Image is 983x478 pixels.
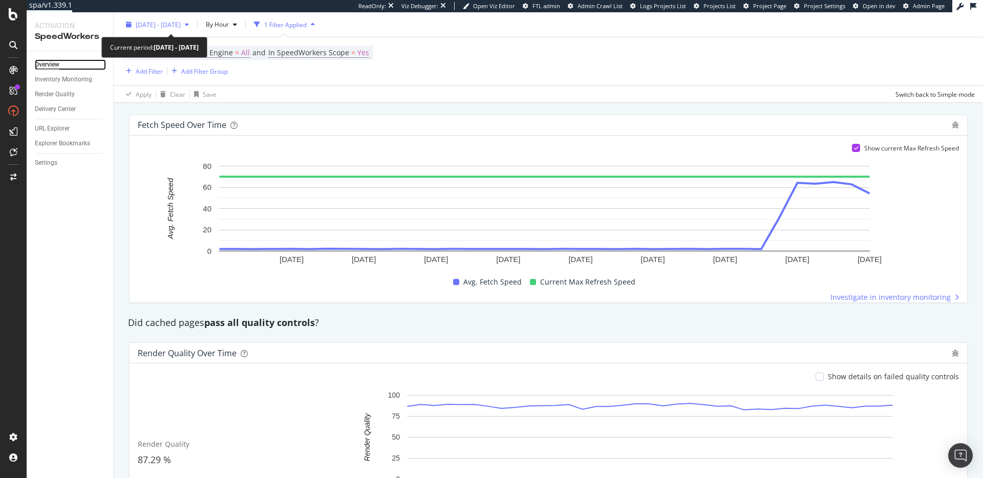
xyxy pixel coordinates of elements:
[154,43,199,52] b: [DATE] - [DATE]
[207,246,211,255] text: 0
[641,255,665,264] text: [DATE]
[858,255,882,264] text: [DATE]
[203,90,217,98] div: Save
[35,59,59,70] div: Overview
[122,65,163,77] button: Add Filter
[864,144,959,153] div: Show current Max Refresh Speed
[794,2,845,10] a: Project Settings
[167,65,228,77] button: Add Filter Group
[35,89,75,100] div: Render Quality
[388,392,400,400] text: 100
[204,316,315,329] strong: pass all quality controls
[268,48,349,57] span: In SpeedWorkers Scope
[392,433,400,442] text: 50
[110,41,199,53] div: Current period:
[532,2,560,10] span: FTL admin
[540,276,635,288] span: Current Max Refresh Speed
[363,413,371,461] text: Render Quality
[694,2,736,10] a: Projects List
[280,255,304,264] text: [DATE]
[830,292,951,302] span: Investigate in inventory monitoring
[357,46,369,60] span: Yes
[136,20,181,29] span: [DATE] - [DATE]
[352,255,376,264] text: [DATE]
[392,412,400,421] text: 75
[181,67,228,75] div: Add Filter Group
[463,2,515,10] a: Open Viz Editor
[203,183,211,191] text: 60
[578,2,623,10] span: Admin Crawl List
[35,104,106,115] a: Delivery Center
[895,90,975,98] div: Switch back to Simple mode
[252,48,266,57] span: and
[358,2,386,10] div: ReadOnly:
[203,204,211,212] text: 40
[250,16,319,33] button: 1 Filter Applied
[743,2,786,10] a: Project Page
[952,121,959,128] div: bug
[202,20,229,29] span: By Hour
[863,2,895,10] span: Open in dev
[136,90,152,98] div: Apply
[713,255,737,264] text: [DATE]
[166,178,175,240] text: Avg. Fetch Speed
[122,86,152,102] button: Apply
[202,16,241,33] button: By Hour
[523,2,560,10] a: FTL admin
[35,138,90,149] div: Explorer Bookmarks
[35,158,106,168] a: Settings
[138,453,171,466] span: 87.29 %
[241,46,250,60] span: All
[828,372,959,382] div: Show details on failed quality controls
[35,20,105,31] div: Activation
[853,2,895,10] a: Open in dev
[35,138,106,149] a: Explorer Bookmarks
[703,2,736,10] span: Projects List
[903,2,945,10] a: Admin Page
[35,123,106,134] a: URL Explorer
[138,439,189,449] span: Render Quality
[203,161,211,170] text: 80
[138,161,951,268] svg: A chart.
[235,48,239,57] span: =
[473,2,515,10] span: Open Viz Editor
[785,255,809,264] text: [DATE]
[568,255,592,264] text: [DATE]
[123,316,974,330] div: Did cached pages ?
[753,2,786,10] span: Project Page
[136,67,163,75] div: Add Filter
[952,350,959,357] div: bug
[264,20,307,29] div: 1 Filter Applied
[568,2,623,10] a: Admin Crawl List
[35,59,106,70] a: Overview
[203,225,211,234] text: 20
[35,74,92,85] div: Inventory Monitoring
[351,48,355,57] span: =
[392,454,400,463] text: 25
[913,2,945,10] span: Admin Page
[184,48,233,57] span: Search Engine
[891,86,975,102] button: Switch back to Simple mode
[640,2,686,10] span: Logs Projects List
[138,348,237,358] div: Render Quality over time
[35,104,76,115] div: Delivery Center
[424,255,448,264] text: [DATE]
[190,86,217,102] button: Save
[138,120,226,130] div: Fetch Speed over time
[122,16,193,33] button: [DATE] - [DATE]
[35,158,57,168] div: Settings
[35,89,106,100] a: Render Quality
[463,276,522,288] span: Avg. Fetch Speed
[630,2,686,10] a: Logs Projects List
[35,74,106,85] a: Inventory Monitoring
[401,2,438,10] div: Viz Debugger:
[830,292,959,302] a: Investigate in inventory monitoring
[948,443,973,468] div: Open Intercom Messenger
[156,86,185,102] button: Clear
[35,123,70,134] div: URL Explorer
[496,255,520,264] text: [DATE]
[170,90,185,98] div: Clear
[35,31,105,42] div: SpeedWorkers
[804,2,845,10] span: Project Settings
